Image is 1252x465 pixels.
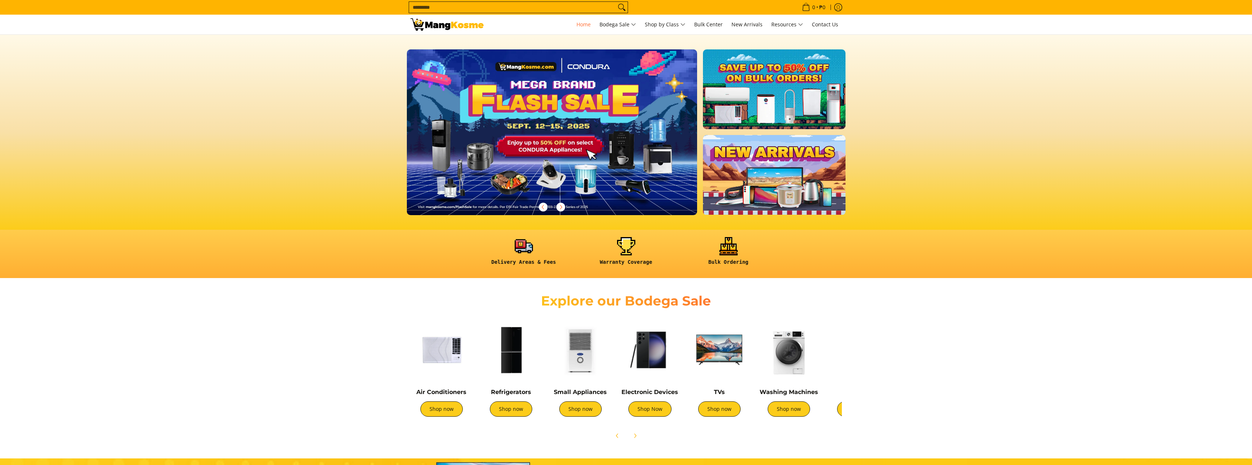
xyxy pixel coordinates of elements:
[714,389,725,395] a: TVs
[599,20,636,29] span: Bodega Sale
[731,21,763,28] span: New Arrivals
[420,401,463,417] a: Shop now
[559,401,602,417] a: Shop now
[811,5,816,10] span: 0
[554,389,607,395] a: Small Appliances
[491,15,842,34] nav: Main Menu
[616,2,628,13] button: Search
[768,401,810,417] a: Shop now
[490,401,532,417] a: Shop now
[549,319,612,381] img: Small Appliances
[553,199,569,215] button: Next
[688,319,750,381] img: TVs
[628,401,672,417] a: Shop Now
[609,428,625,444] button: Previous
[411,18,484,31] img: Mang Kosme: Your Home Appliances Warehouse Sale Partner!
[476,237,571,271] a: <h6><strong>Delivery Areas & Fees</strong></h6>
[758,319,820,381] img: Washing Machines
[760,389,818,395] a: Washing Machines
[728,15,766,34] a: New Arrivals
[837,401,880,417] a: Shop now
[768,15,807,34] a: Resources
[520,293,732,309] h2: Explore our Bodega Sale
[645,20,685,29] span: Shop by Class
[818,5,827,10] span: ₱0
[681,237,776,271] a: <h6><strong>Bulk Ordering</strong></h6>
[416,389,466,395] a: Air Conditioners
[619,319,681,381] img: Electronic Devices
[808,15,842,34] a: Contact Us
[491,389,531,395] a: Refrigerators
[641,15,689,34] a: Shop by Class
[480,319,542,381] img: Refrigerators
[573,15,594,34] a: Home
[698,401,741,417] a: Shop now
[627,428,643,444] button: Next
[621,389,678,395] a: Electronic Devices
[596,15,640,34] a: Bodega Sale
[800,3,828,11] span: •
[535,199,551,215] button: Previous
[694,21,723,28] span: Bulk Center
[407,49,697,215] img: Desktop homepage 29339654 2507 42fb b9ff a0650d39e9ed
[579,237,674,271] a: <h6><strong>Warranty Coverage</strong></h6>
[411,319,473,381] img: Air Conditioners
[827,319,889,381] img: Cookers
[691,15,726,34] a: Bulk Center
[576,21,591,28] span: Home
[771,20,803,29] span: Resources
[812,21,838,28] span: Contact Us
